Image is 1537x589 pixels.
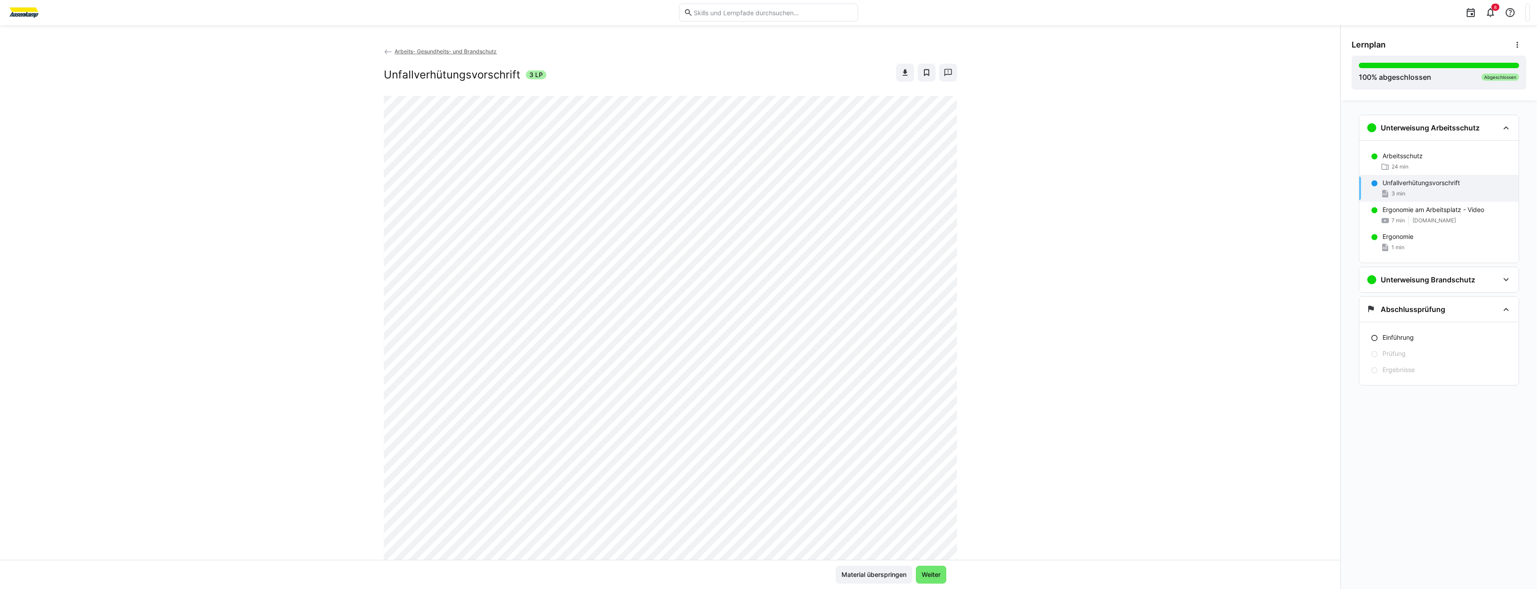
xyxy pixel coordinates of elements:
[1412,217,1456,224] span: [DOMAIN_NAME]
[1359,72,1431,82] div: % abgeschlossen
[1359,73,1371,82] span: 100
[1381,305,1445,314] h3: Abschlussprüfung
[1382,152,1423,160] p: Arbeitsschutz
[1481,74,1519,81] div: Abgeschlossen
[836,566,912,584] button: Material überspringen
[1381,123,1480,132] h3: Unterweisung Arbeitsschutz
[1391,244,1404,251] span: 1 min
[1382,333,1414,342] p: Einführung
[920,570,942,579] span: Weiter
[1382,205,1484,214] p: Ergonomie am Arbeitsplatz - Video
[1382,232,1413,241] p: Ergonomie
[840,570,908,579] span: Material überspringen
[1381,275,1475,284] h3: Unterweisung Brandschutz
[1382,178,1460,187] p: Unfallverhütungsvorschrift
[1382,349,1406,358] p: Prüfung
[384,48,497,55] a: Arbeits- Gesundheits- und Brandschutz
[395,48,497,55] span: Arbeits- Gesundheits- und Brandschutz
[384,68,520,82] h2: Unfallverhütungsvorschrift
[1352,40,1386,50] span: Lernplan
[693,9,853,17] input: Skills und Lernpfade durchsuchen…
[1391,190,1405,197] span: 3 min
[916,566,946,584] button: Weiter
[1391,163,1408,170] span: 24 min
[1391,217,1405,224] span: 7 min
[1494,4,1497,10] span: 8
[1382,365,1415,374] p: Ergebnisse
[529,70,543,79] span: 3 LP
